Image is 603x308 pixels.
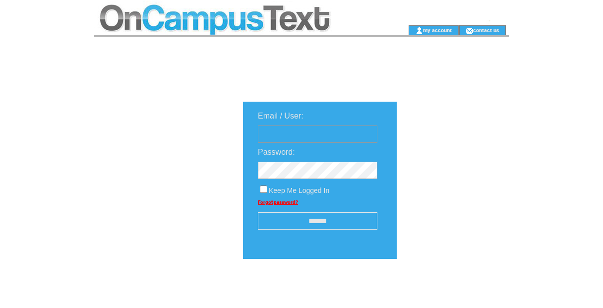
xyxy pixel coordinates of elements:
[269,186,329,194] span: Keep Me Logged In
[416,27,423,35] img: account_icon.gif;jsessionid=82D894484F07D27FD2CF97992C210F91
[258,112,303,120] span: Email / User:
[258,199,298,205] a: Forgot password?
[466,27,473,35] img: contact_us_icon.gif;jsessionid=82D894484F07D27FD2CF97992C210F91
[258,148,295,156] span: Password:
[423,27,452,33] a: my account
[425,284,475,296] img: transparent.png;jsessionid=82D894484F07D27FD2CF97992C210F91
[473,27,499,33] a: contact us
